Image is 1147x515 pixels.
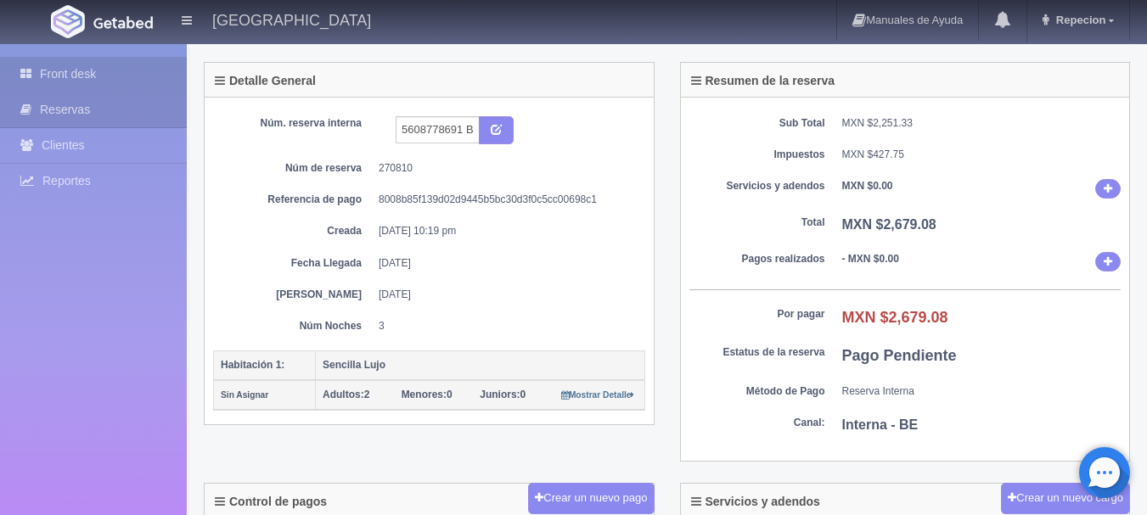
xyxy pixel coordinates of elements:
strong: Juniors: [480,389,520,400]
b: - MXN $0.00 [842,253,899,265]
b: Habitación 1: [221,359,284,371]
b: Interna - BE [842,417,919,432]
strong: Adultos: [323,389,364,400]
dd: [DATE] 10:19 pm [379,224,633,238]
dt: Método de Pago [689,384,825,399]
b: Pago Pendiente [842,347,957,364]
small: Mostrar Detalle [561,390,635,400]
dd: MXN $2,251.33 [842,116,1122,131]
dt: Fecha Llegada [226,256,362,271]
dt: Impuestos [689,148,825,162]
dt: Referencia de pago [226,193,362,207]
h4: Resumen de la reserva [691,75,835,87]
dd: 3 [379,319,633,333]
dt: Creada [226,224,362,238]
h4: Control de pagos [215,495,327,508]
th: Sencilla Lujo [316,350,645,380]
dd: [DATE] [379,288,633,302]
h4: Servicios y adendos [691,495,820,508]
img: Getabed [93,16,153,29]
span: 0 [480,389,526,400]
b: MXN $0.00 [842,180,893,192]
dt: Canal: [689,416,825,430]
strong: Menores: [402,389,447,400]
dt: Estatus de la reserva [689,345,825,360]
a: Mostrar Detalle [561,389,635,400]
b: MXN $2,679.08 [842,309,948,326]
dt: Servicios y adendos [689,179,825,193]
small: Sin Asignar [221,390,268,400]
span: 2 [323,389,369,400]
button: Crear un nuevo cargo [1001,483,1130,514]
dd: [DATE] [379,256,633,271]
dd: 8008b85f139d02d9445b5bc30d3f0c5cc00698c1 [379,193,633,207]
dt: Pagos realizados [689,252,825,266]
span: 0 [402,389,453,400]
dt: Núm de reserva [226,161,362,176]
dd: Reserva Interna [842,384,1122,399]
button: Crear un nuevo pago [528,483,654,514]
dd: 270810 [379,161,633,176]
img: Getabed [51,5,85,38]
h4: [GEOGRAPHIC_DATA] [212,8,371,30]
dt: Por pagar [689,307,825,322]
dt: Núm. reserva interna [226,116,362,131]
dt: Total [689,216,825,230]
h4: Detalle General [215,75,316,87]
b: MXN $2,679.08 [842,217,936,232]
dd: MXN $427.75 [842,148,1122,162]
dt: Núm Noches [226,319,362,333]
dt: Sub Total [689,116,825,131]
dt: [PERSON_NAME] [226,288,362,302]
span: Repecion [1052,14,1106,26]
